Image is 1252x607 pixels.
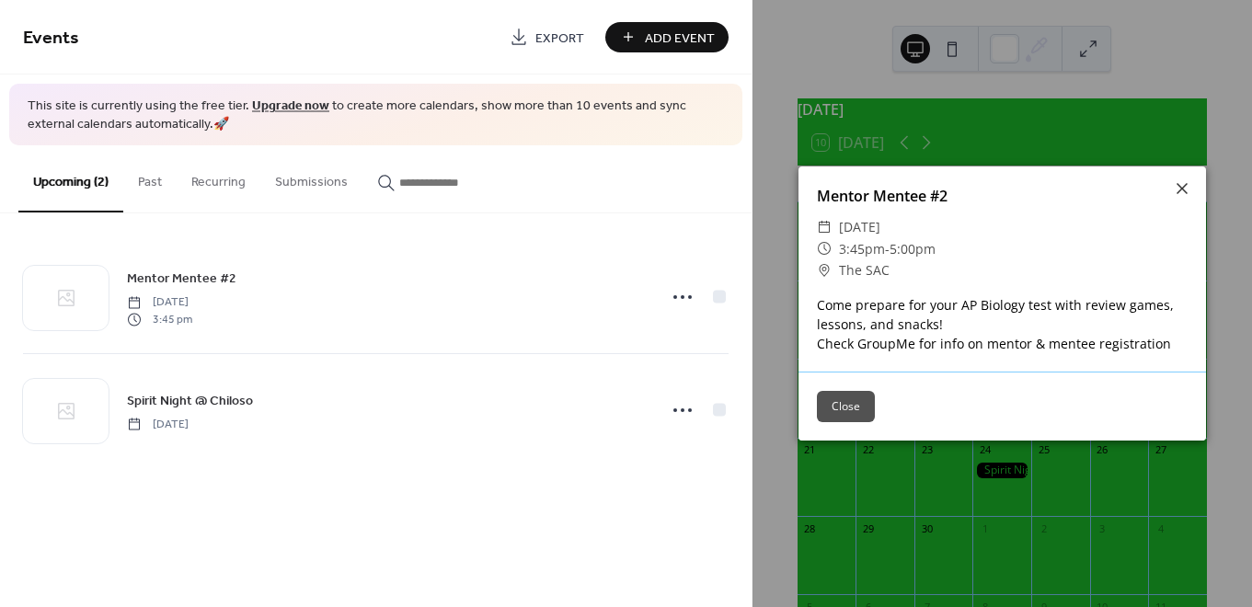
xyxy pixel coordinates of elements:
a: Spirit Night @ Chiloso [127,390,253,411]
span: [DATE] [839,216,880,238]
button: Recurring [177,145,260,211]
span: [DATE] [127,416,189,432]
div: ​ [817,216,832,238]
a: Mentor Mentee #2 [127,268,236,289]
button: Close [817,391,875,422]
button: Past [123,145,177,211]
span: Export [535,29,584,48]
span: The SAC [839,259,890,281]
button: Upcoming (2) [18,145,123,212]
span: [DATE] [127,294,192,311]
span: Events [23,20,79,56]
a: Export [496,22,598,52]
span: - [885,240,890,258]
span: 3:45 pm [127,311,192,327]
span: Spirit Night @ Chiloso [127,391,253,410]
div: Mentor Mentee #2 [798,185,1206,207]
div: ​ [817,259,832,281]
span: 3:45pm [839,240,885,258]
div: ​ [817,238,832,260]
button: Add Event [605,22,729,52]
span: Mentor Mentee #2 [127,269,236,289]
span: Add Event [645,29,715,48]
a: Upgrade now [252,94,329,119]
span: 5:00pm [890,240,936,258]
div: Come prepare for your AP Biology test with review games, lessons, and snacks! Check GroupMe for i... [798,295,1206,353]
button: Submissions [260,145,362,211]
span: This site is currently using the free tier. to create more calendars, show more than 10 events an... [28,97,724,133]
